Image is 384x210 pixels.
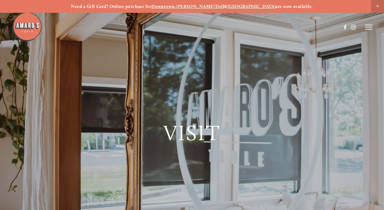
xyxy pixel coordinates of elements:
img: Amaro's Table [12,12,42,42]
a: Downtown [151,4,175,9]
span: Visit [164,120,220,146]
a: [PERSON_NAME] Dell [176,4,224,9]
strong: Need a Gift Card? Online purchase for [71,4,151,9]
a: [GEOGRAPHIC_DATA] [227,4,276,9]
strong: & [224,4,227,9]
strong: are now available. [276,4,313,9]
strong: , [175,4,176,9]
